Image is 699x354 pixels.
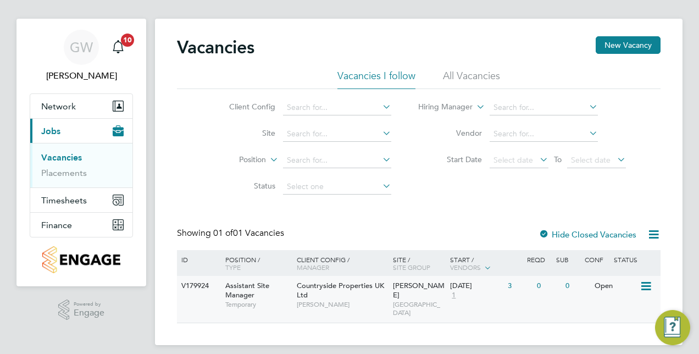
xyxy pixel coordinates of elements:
li: All Vacancies [443,69,500,89]
span: Manager [297,263,329,272]
div: [DATE] [450,281,502,291]
span: 01 of [213,228,233,239]
h2: Vacancies [177,36,254,58]
span: [PERSON_NAME] [393,281,445,300]
a: 10 [107,30,129,65]
div: 0 [563,276,591,296]
input: Search for... [490,126,598,142]
span: [PERSON_NAME] [297,300,387,309]
span: Powered by [74,300,104,309]
label: Vendor [419,128,482,138]
button: Finance [30,213,132,237]
div: 0 [534,276,563,296]
label: Hiring Manager [409,102,473,113]
span: To [551,152,565,167]
input: Search for... [283,126,391,142]
div: ID [179,250,217,269]
span: Select date [493,155,533,165]
button: Timesheets [30,188,132,212]
div: Position / [217,250,294,276]
label: Hide Closed Vacancies [539,229,636,240]
span: Assistant Site Manager [225,281,269,300]
div: Jobs [30,143,132,187]
div: Sub [553,250,582,269]
a: Placements [41,168,87,178]
div: V179924 [179,276,217,296]
span: Temporary [225,300,291,309]
span: GW [70,40,93,54]
li: Vacancies I follow [337,69,415,89]
div: Client Config / [294,250,390,276]
div: Site / [390,250,448,276]
span: 01 Vacancies [213,228,284,239]
label: Site [212,128,275,138]
input: Search for... [490,100,598,115]
button: Jobs [30,119,132,143]
a: Vacancies [41,152,82,163]
button: Network [30,94,132,118]
label: Position [203,154,266,165]
span: Jobs [41,126,60,136]
span: Type [225,263,241,272]
input: Search for... [283,100,391,115]
span: Network [41,101,76,112]
span: Countryside Properties UK Ltd [297,281,384,300]
input: Search for... [283,153,391,168]
span: 1 [450,291,457,300]
a: Powered byEngage [58,300,105,320]
button: Engage Resource Center [655,310,690,345]
a: GW[PERSON_NAME] [30,30,133,82]
span: George White [30,69,133,82]
div: 3 [505,276,534,296]
span: Engage [74,308,104,318]
label: Start Date [419,154,482,164]
label: Client Config [212,102,275,112]
span: Timesheets [41,195,87,206]
span: Select date [571,155,611,165]
nav: Main navigation [16,19,146,286]
div: Showing [177,228,286,239]
div: Conf [582,250,611,269]
div: Status [611,250,659,269]
span: 10 [121,34,134,47]
span: Finance [41,220,72,230]
img: countryside-properties-logo-retina.png [42,246,120,273]
a: Go to home page [30,246,133,273]
label: Status [212,181,275,191]
span: Site Group [393,263,430,272]
span: [GEOGRAPHIC_DATA] [393,300,445,317]
input: Select one [283,179,391,195]
button: New Vacancy [596,36,661,54]
div: Start / [447,250,524,278]
div: Reqd [524,250,553,269]
div: Open [592,276,640,296]
span: Vendors [450,263,481,272]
